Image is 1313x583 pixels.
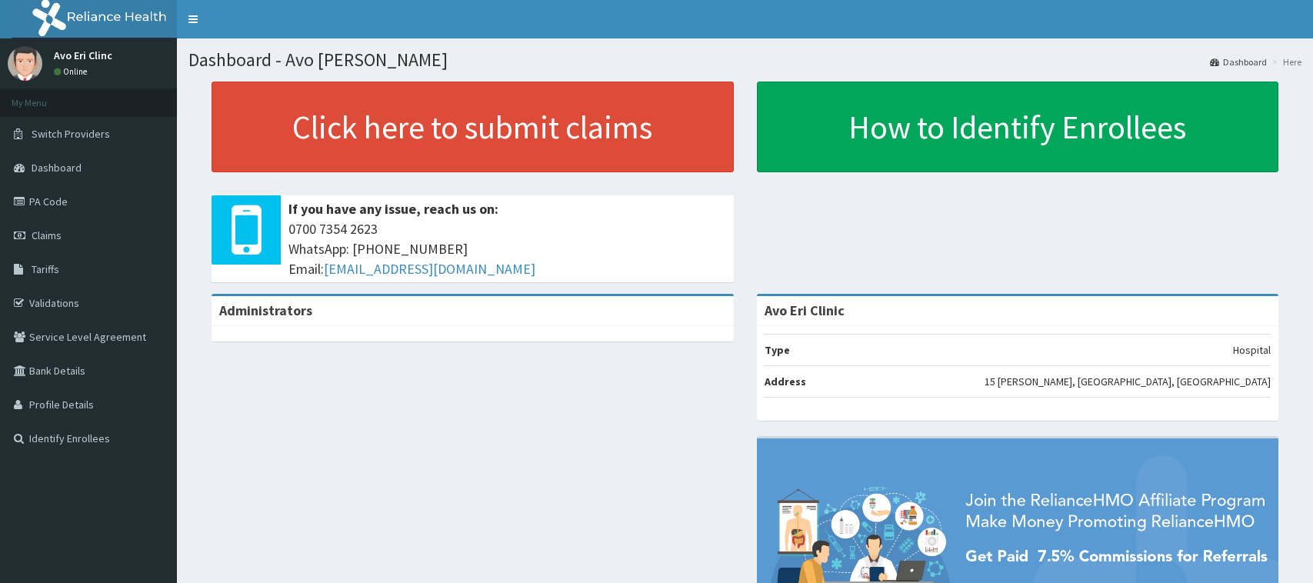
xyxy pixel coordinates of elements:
span: Dashboard [32,161,82,175]
a: Dashboard [1210,55,1267,68]
img: User Image [8,46,42,81]
span: Switch Providers [32,127,110,141]
h1: Dashboard - Avo [PERSON_NAME] [188,50,1301,70]
span: Tariffs [32,262,59,276]
p: Hospital [1233,342,1271,358]
span: 0700 7354 2623 WhatsApp: [PHONE_NUMBER] Email: [288,219,726,278]
a: How to Identify Enrollees [757,82,1279,172]
p: 15 [PERSON_NAME], [GEOGRAPHIC_DATA], [GEOGRAPHIC_DATA] [985,374,1271,389]
a: [EMAIL_ADDRESS][DOMAIN_NAME] [324,260,535,278]
strong: Avo Eri Clinic [765,301,845,319]
li: Here [1268,55,1301,68]
a: Online [54,66,91,77]
b: If you have any issue, reach us on: [288,200,498,218]
b: Administrators [219,301,312,319]
b: Address [765,375,806,388]
b: Type [765,343,790,357]
p: Avo Eri Clinc [54,50,112,61]
a: Click here to submit claims [212,82,734,172]
span: Claims [32,228,62,242]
